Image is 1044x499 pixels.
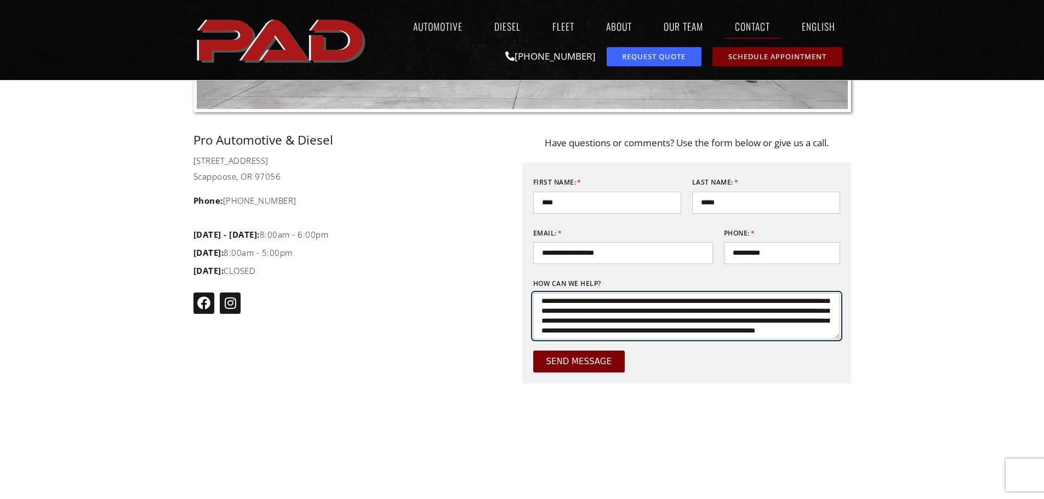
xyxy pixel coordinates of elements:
[193,134,495,146] p: Pro Automotive & Diesel
[533,275,601,292] label: How can we help?
[533,174,840,383] form: Contact
[533,174,581,191] label: First Name:
[724,14,780,39] a: Contact
[193,195,223,206] strong: Phone:
[522,134,851,152] p: Have questions or comments? Use the form below or give us a call.
[607,47,701,66] a: request a service or repair quote
[193,262,256,279] span: CLOSED
[403,14,473,39] a: Automotive
[193,226,329,243] span: 8:00am - 6:00pm
[596,14,642,39] a: About
[220,292,241,313] a: pro automotive and diesel instagram page
[371,14,851,39] nav: Menu
[542,14,585,39] a: Fleet
[193,170,281,183] span: Scappoose, OR 97056
[193,292,214,313] a: pro automotive and diesel facebook page
[193,154,269,167] span: [STREET_ADDRESS]
[533,225,562,242] label: Email:
[546,358,612,366] span: Send Message
[193,194,495,207] a: Phone:[PHONE_NUMBER]
[193,247,224,258] b: [DATE]:
[622,53,686,60] span: Request Quote
[193,244,293,261] span: 8:00am - 5:00pm
[484,14,531,39] a: Diesel
[712,47,842,66] a: schedule repair or service appointment
[533,351,625,372] button: Send Message
[653,14,714,39] a: Our Team
[505,50,596,62] a: [PHONE_NUMBER]
[724,225,755,242] label: Phone:
[728,53,826,60] span: Schedule Appointment
[193,10,371,70] a: pro automotive and diesel home page
[193,229,260,240] b: [DATE] - [DATE]:
[193,265,224,276] b: [DATE]:
[692,174,739,191] label: Last Name:
[791,14,851,39] a: English
[193,10,371,70] img: The image shows the word "PAD" in bold, red, uppercase letters with a slight shadow effect.
[193,194,296,207] span: [PHONE_NUMBER]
